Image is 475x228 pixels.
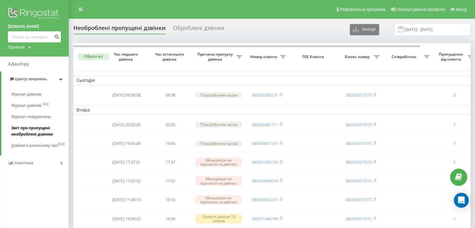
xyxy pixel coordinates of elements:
[110,52,143,62] span: Час першого дзвінка
[248,54,280,59] span: Номер клієнта
[173,25,224,34] div: Оброблені дзвінки
[252,178,278,184] a: 380633969074
[342,54,374,59] span: Бізнес номер
[436,52,468,62] span: Пропущених від клієнта
[11,125,66,137] span: Звіт про пропущені необроблені дзвінки
[8,6,61,22] img: Ringostat logo
[1,72,69,87] a: Центр звернень
[11,140,69,151] a: Дзвінки в реальному часіNEW
[11,91,41,97] span: Журнал дзвінків
[345,159,372,165] a: 380934377070
[15,77,47,81] span: Центр звернень
[386,54,424,59] span: Співробітник
[11,89,69,100] a: Журнал дзвінків
[14,161,33,165] span: Аналiтика
[11,111,69,122] a: Журнал повідомлень
[345,141,372,146] a: 380934377070
[195,195,242,205] div: Менеджери не відповіли на дзвінок
[195,157,242,167] div: Менеджери не відповіли на дзвінок
[11,102,41,109] span: Журнал дзвінків
[105,116,148,133] td: [DATE] 20:00:05
[148,210,192,227] td: 14:56
[345,122,372,127] a: 380934377070
[8,44,25,50] div: Проекти
[148,135,192,152] td: 19:05
[195,141,242,146] div: Поза робочим часом
[195,176,242,186] div: Менеджери не відповіли на дзвінок
[195,52,236,62] span: Причина пропуску дзвінка
[252,141,278,146] a: 380958927147
[195,122,242,127] div: Поза робочим часом
[252,92,278,98] a: 380936780131
[294,54,334,59] span: ПІБ Клієнта
[11,62,29,66] span: Дашборд
[148,116,192,133] td: 20:00
[195,92,242,98] div: Поза робочим часом
[105,191,148,209] td: [DATE] 11:44:19
[105,135,148,152] td: [DATE] 19:05:09
[345,92,372,98] a: 380934377070
[78,53,109,60] button: Обрати всі
[105,210,148,227] td: [DATE] 14:56:22
[252,197,278,202] a: 380684633191
[148,87,192,104] td: 09:38
[345,197,372,202] a: 380934377070
[105,172,148,190] td: [DATE] 17:02:52
[456,7,467,12] span: Вихід
[396,7,445,12] span: Налаштування профілю
[153,52,187,62] span: Час останнього дзвінка
[73,25,166,34] div: Необроблені пропущені дзвінки
[345,178,372,184] a: 380934377070
[454,193,469,208] div: Open Intercom Messenger
[345,216,372,221] a: 380934377070
[11,142,58,149] span: Дзвінки в реальному часі
[105,87,148,104] td: [DATE] 09:30:58
[11,100,69,111] a: Журнал дзвінківOLD
[252,159,278,165] a: 380961493126
[350,24,379,35] button: Експорт
[11,122,69,140] a: Звіт про пропущені необроблені дзвінки
[340,7,386,12] span: Реферальна програма
[148,191,192,209] td: 16:10
[195,214,242,223] div: Скинуто раніше 10 секунд
[148,153,192,171] td: 17:37
[252,122,278,127] a: 380936461711
[252,216,278,221] a: 380971440748
[11,114,51,120] span: Журнал повідомлень
[105,153,148,171] td: [DATE] 17:37:01
[8,31,61,42] input: Пошук за номером
[8,23,61,30] a: [DOMAIN_NAME]
[148,172,192,190] td: 17:02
